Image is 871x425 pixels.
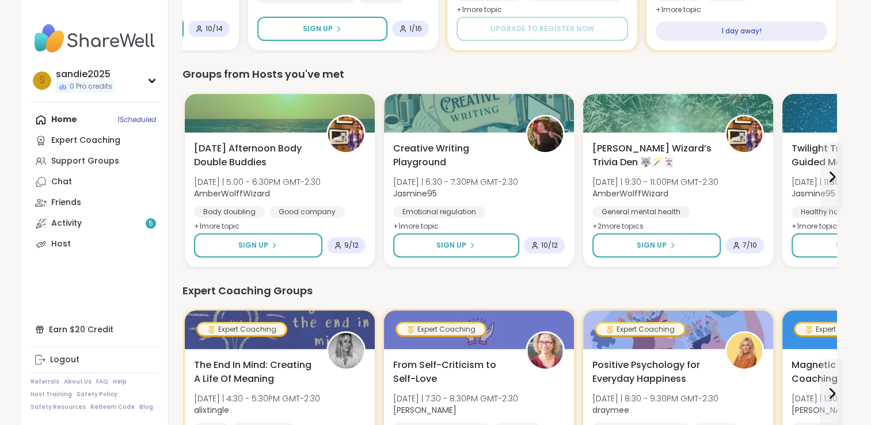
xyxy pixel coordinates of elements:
[31,213,159,234] a: Activity5
[139,403,153,411] a: Blog
[490,24,594,34] span: Upgrade to register now
[527,333,563,369] img: Fausta
[31,192,159,213] a: Friends
[457,17,628,41] button: Upgrade to register now
[194,404,229,416] b: alixtingle
[409,24,422,33] span: 1 / 16
[393,142,513,169] span: Creative Writing Playground
[592,188,668,199] b: AmberWolffWizard
[836,240,866,251] span: Sign Up
[592,176,718,188] span: [DATE] | 9:30 - 11:00PM GMT-2:30
[194,188,270,199] b: AmberWolffWizard
[541,241,558,250] span: 10 / 12
[727,333,762,369] img: draymee
[194,206,265,218] div: Body doubling
[592,404,629,416] b: draymee
[344,241,359,250] span: 9 / 12
[727,116,762,152] img: AmberWolffWizard
[113,378,127,386] a: Help
[31,319,159,340] div: Earn $20 Credit
[206,24,223,33] span: 10 / 14
[31,172,159,192] a: Chat
[31,403,86,411] a: Safety Resources
[393,188,437,199] b: Jasmine95
[792,404,855,416] b: [PERSON_NAME]
[90,403,135,411] a: Redeem Code
[393,176,518,188] span: [DATE] | 6:30 - 7:30PM GMT-2:30
[51,135,120,146] div: Expert Coaching
[31,234,159,255] a: Host
[31,18,159,59] img: ShareWell Nav Logo
[31,378,59,386] a: Referrals
[792,206,861,218] div: Healthy habits
[182,66,836,82] div: Groups from Hosts you've met
[70,82,112,92] span: 0 Pro credits
[194,393,320,404] span: [DATE] | 4:30 - 5:30PM GMT-2:30
[328,333,364,369] img: alixtingle
[182,283,836,299] div: Expert Coaching Groups
[393,404,457,416] b: [PERSON_NAME]
[96,378,108,386] a: FAQ
[51,218,82,229] div: Activity
[194,142,314,169] span: [DATE] Afternoon Body Double Buddies
[64,378,92,386] a: About Us
[592,358,712,386] span: Positive Psychology for Everyday Happiness
[328,116,364,152] img: AmberWolffWizard
[792,188,835,199] b: Jasmine95
[56,68,115,81] div: sandie2025
[31,350,159,370] a: Logout
[50,354,79,366] div: Logout
[393,233,519,257] button: Sign Up
[393,358,513,386] span: From Self-Criticism to Self-Love
[31,151,159,172] a: Support Groups
[592,142,712,169] span: [PERSON_NAME] Wizard’s Trivia Den 🐺🪄🃏
[592,393,718,404] span: [DATE] | 8:30 - 9:30PM GMT-2:30
[257,17,387,41] button: Sign Up
[51,197,81,208] div: Friends
[637,240,667,251] span: Sign Up
[39,73,45,88] span: s
[238,240,268,251] span: Sign Up
[51,155,119,167] div: Support Groups
[436,240,466,251] span: Sign Up
[194,176,321,188] span: [DATE] | 5:00 - 6:30PM GMT-2:30
[592,233,721,257] button: Sign Up
[269,206,345,218] div: Good company
[149,219,153,229] span: 5
[194,233,322,257] button: Sign Up
[743,241,757,250] span: 7 / 10
[31,390,72,399] a: Host Training
[393,206,485,218] div: Emotional regulation
[77,390,117,399] a: Safety Policy
[592,206,690,218] div: General mental health
[303,24,333,34] span: Sign Up
[397,324,485,335] div: Expert Coaching
[51,176,72,188] div: Chat
[596,324,684,335] div: Expert Coaching
[656,21,827,41] div: 1 day away!
[393,393,518,404] span: [DATE] | 7:30 - 8:30PM GMT-2:30
[51,238,71,250] div: Host
[194,358,314,386] span: The End In Mind: Creating A Life Of Meaning
[31,130,159,151] a: Expert Coaching
[198,324,286,335] div: Expert Coaching
[527,116,563,152] img: Jasmine95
